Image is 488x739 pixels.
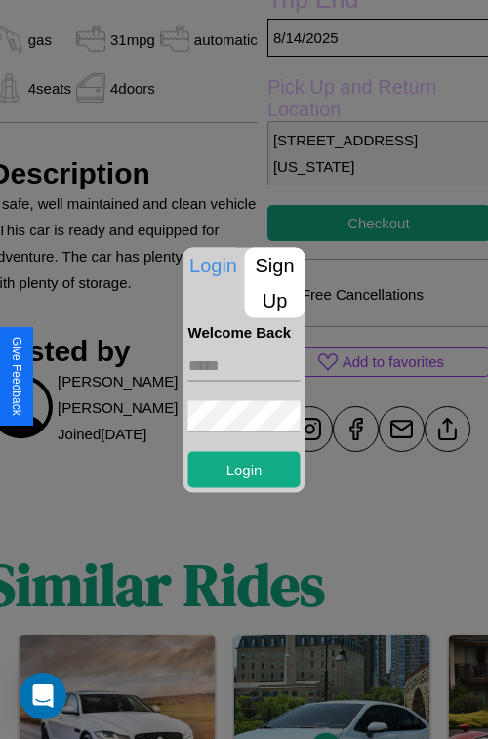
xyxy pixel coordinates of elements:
[20,673,66,719] div: Open Intercom Messenger
[183,247,244,282] p: Login
[188,451,301,487] button: Login
[188,323,301,340] h4: Welcome Back
[10,337,23,416] div: Give Feedback
[245,247,305,317] p: Sign Up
